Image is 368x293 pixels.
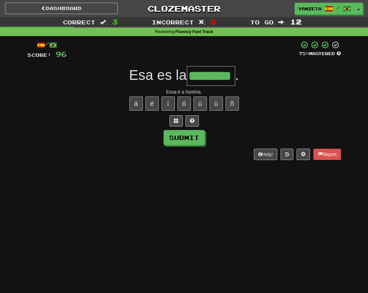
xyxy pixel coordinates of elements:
[278,19,286,25] span: :
[5,3,118,14] a: Dashboard
[298,6,322,12] span: Yanzeta
[199,19,206,25] span: :
[299,51,309,56] span: 75 %
[313,149,341,160] button: Report
[112,18,118,26] span: 3
[226,97,239,111] button: ñ
[169,115,183,127] button: Switch sentence to multiple choice alt+p
[129,97,143,111] button: á
[211,18,216,26] span: 0
[129,67,187,83] span: Esa es la
[177,97,191,111] button: ó
[290,18,302,26] span: 12
[145,97,159,111] button: é
[186,115,199,127] button: Single letter hint - you only get 1 per sentence and score half the points! alt+h
[194,97,207,111] button: ú
[161,97,175,111] button: í
[27,52,51,58] span: Score:
[235,67,239,83] span: .
[128,3,241,14] a: Clozemaster
[210,97,223,111] button: ü
[27,89,341,95] div: Essa é a história.
[27,41,67,49] div: /
[254,149,278,160] button: Help!
[250,19,274,25] span: To go
[281,149,293,160] button: Round history (alt+y)
[55,50,67,58] span: 96
[63,19,95,25] span: Correct
[299,51,341,57] div: Mastered
[100,19,107,25] span: :
[163,130,205,145] button: Submit
[152,19,194,25] span: Incorrect
[175,29,213,34] strong: Fluency Fast Track
[336,5,340,10] span: /
[295,3,355,15] a: Yanzeta /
